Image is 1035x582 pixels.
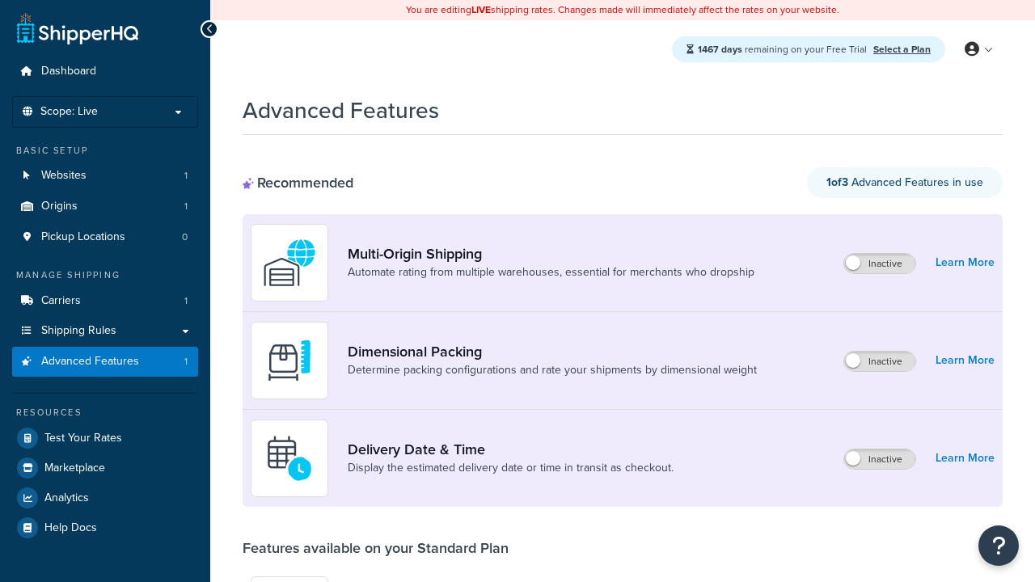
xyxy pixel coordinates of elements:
[41,169,87,183] span: Websites
[41,324,116,338] span: Shipping Rules
[184,294,188,308] span: 1
[936,349,995,372] a: Learn More
[826,174,983,191] span: Advanced Features in use
[243,539,509,557] div: Features available on your Standard Plan
[12,268,198,282] div: Manage Shipping
[41,200,78,213] span: Origins
[44,491,89,505] span: Analytics
[41,355,139,369] span: Advanced Features
[844,254,915,273] label: Inactive
[41,230,125,244] span: Pickup Locations
[12,57,198,86] a: Dashboard
[348,264,754,280] a: Automate rating from multiple warehouses, essential for merchants who dropship
[40,105,98,119] span: Scope: Live
[348,460,674,476] a: Display the estimated delivery date or time in transit as checkout.
[12,406,198,420] div: Resources
[12,222,198,252] li: Pickup Locations
[348,362,757,378] a: Determine packing configurations and rate your shipments by dimensional weight
[243,95,439,126] h1: Advanced Features
[12,347,198,377] a: Advanced Features1
[12,453,198,483] a: Marketplace
[348,245,754,263] a: Multi-Origin Shipping
[12,161,198,191] a: Websites1
[844,449,915,469] label: Inactive
[12,286,198,316] li: Carriers
[12,144,198,158] div: Basic Setup
[826,174,848,191] strong: 1 of 3
[936,251,995,274] a: Learn More
[184,200,188,213] span: 1
[243,174,353,192] div: Recommended
[261,430,318,487] img: gfkeb5ejjkALwAAAABJRU5ErkJggg==
[184,355,188,369] span: 1
[184,169,188,183] span: 1
[12,192,198,221] li: Origins
[471,2,491,17] b: LIVE
[348,441,674,458] a: Delivery Date & Time
[182,230,188,244] span: 0
[12,161,198,191] li: Websites
[978,525,1019,566] button: Open Resource Center
[844,352,915,371] label: Inactive
[12,513,198,542] a: Help Docs
[41,65,96,78] span: Dashboard
[12,222,198,252] a: Pickup Locations0
[12,347,198,377] li: Advanced Features
[12,424,198,453] a: Test Your Rates
[12,192,198,221] a: Origins1
[698,42,742,57] strong: 1467 days
[261,234,318,291] img: WatD5o0RtDAAAAAElFTkSuQmCC
[698,42,869,57] span: remaining on your Free Trial
[44,462,105,475] span: Marketplace
[44,432,122,445] span: Test Your Rates
[12,316,198,346] a: Shipping Rules
[873,42,931,57] a: Select a Plan
[12,483,198,512] a: Analytics
[936,447,995,470] a: Learn More
[348,343,757,361] a: Dimensional Packing
[41,294,81,308] span: Carriers
[12,286,198,316] a: Carriers1
[44,521,97,535] span: Help Docs
[261,332,318,389] img: DTVBYsAAAAAASUVORK5CYII=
